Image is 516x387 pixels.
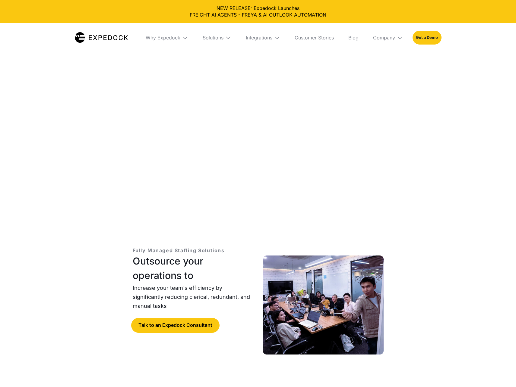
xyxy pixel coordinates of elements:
div: Integrations [246,35,272,41]
div: Why Expedock [146,35,180,41]
a: Get a Demo [413,31,441,45]
p: Increase your team's efficiency by significantly reducing clerical, redundant, and manual tasks [133,283,253,311]
a: Customer Stories [290,23,339,52]
div: Solutions [203,35,223,41]
a: FREIGHT AI AGENTS - FREYA & AI OUTLOOK AUTOMATION [5,11,511,18]
a: Talk to an Expedock Consultant [131,318,220,333]
a: Blog [343,23,363,52]
div: NEW RELEASE: Expedock Launches [5,5,511,18]
div: Company [373,35,395,41]
h1: Outsource your operations to [133,254,253,283]
p: Fully Managed Staffing Solutions [133,247,225,254]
